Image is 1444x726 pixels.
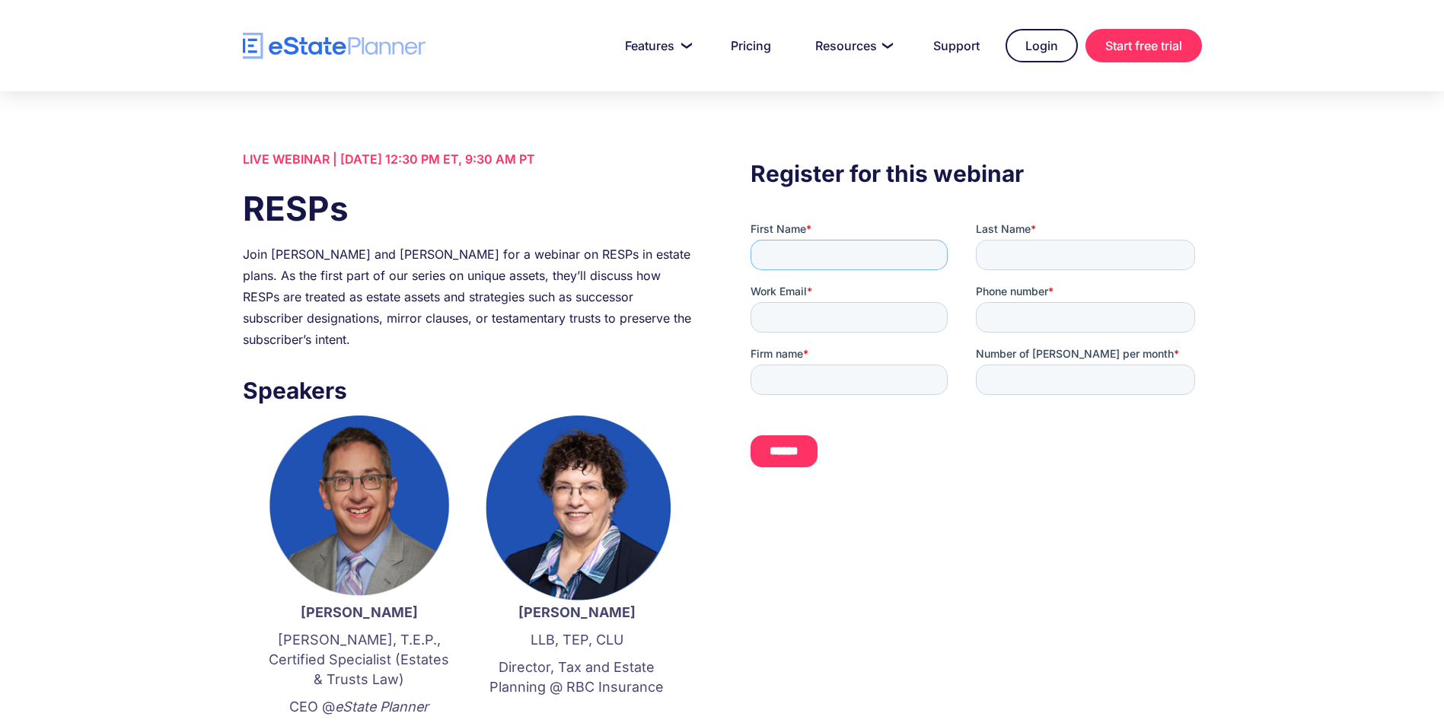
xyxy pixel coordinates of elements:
[797,30,907,61] a: Resources
[483,705,671,724] p: ‍
[266,630,453,689] p: [PERSON_NAME], T.E.P., Certified Specialist (Estates & Trusts Law)
[243,33,426,59] a: home
[518,604,636,620] strong: [PERSON_NAME]
[243,244,693,350] div: Join [PERSON_NAME] and [PERSON_NAME] for a webinar on RESPs in estate plans. As the first part of...
[243,148,693,170] div: LIVE WEBINAR | [DATE] 12:30 PM ET, 9:30 AM PT
[483,630,671,650] p: LLB, TEP, CLU
[243,185,693,232] h1: RESPs
[301,604,418,620] strong: [PERSON_NAME]
[751,156,1201,191] h3: Register for this webinar
[266,697,453,717] p: CEO @
[335,699,429,715] em: eState Planner
[751,221,1201,494] iframe: Form 0
[712,30,789,61] a: Pricing
[243,373,693,408] h3: Speakers
[607,30,705,61] a: Features
[483,658,671,697] p: Director, Tax and Estate Planning @ RBC Insurance
[915,30,998,61] a: Support
[1006,29,1078,62] a: Login
[1085,29,1202,62] a: Start free trial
